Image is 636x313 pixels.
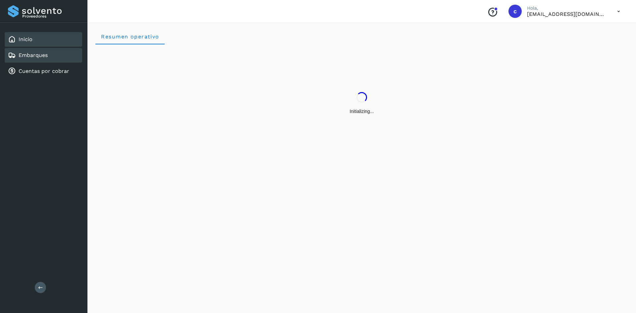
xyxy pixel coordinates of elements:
[5,48,82,63] div: Embarques
[19,52,48,58] a: Embarques
[22,14,79,19] p: Proveedores
[19,36,32,42] a: Inicio
[19,68,69,74] a: Cuentas por cobrar
[5,32,82,47] div: Inicio
[101,33,159,40] span: Resumen operativo
[527,11,607,17] p: cuentas3@enlacesmet.com.mx
[527,5,607,11] p: Hola,
[5,64,82,78] div: Cuentas por cobrar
